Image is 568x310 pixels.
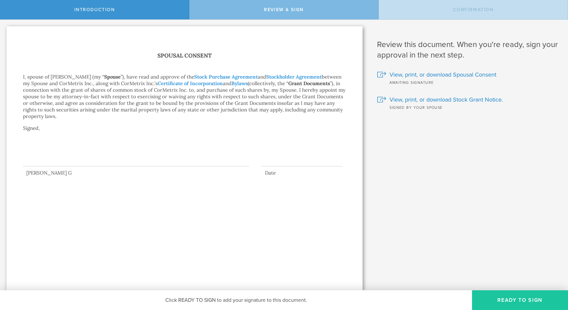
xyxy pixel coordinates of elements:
[23,125,346,145] p: Signed,
[23,170,249,176] div: [PERSON_NAME] G
[231,80,248,86] a: Bylaws
[262,170,343,176] div: Date
[535,259,568,290] iframe: Chat Widget
[266,74,322,80] a: Stockholder Agreement
[194,74,258,80] a: Stock Purchase Agreement
[74,7,115,12] span: Introduction
[23,51,346,60] h1: Spousal Consent
[377,79,558,85] div: Awaiting signature
[472,290,568,310] button: Ready to Sign
[453,7,494,12] span: Confirmation
[390,70,496,79] span: View, print, or download Spousal Consent
[158,80,223,86] a: Certificate of Incorporation
[390,95,503,104] span: View, print, or download Stock Grant Notice.
[288,80,330,86] strong: Grant Documents
[23,74,346,120] p: I, spouse of [PERSON_NAME] (my “ ”), have read and approve of the and between my Spouse and CorMe...
[104,74,121,80] strong: Spouse
[165,297,307,303] span: Click READY TO SIGN to add your signature to this document.
[264,7,304,12] span: Review & Sign
[377,39,558,60] h1: Review this document. When you're ready, sign your approval in the next step.
[377,104,558,110] div: Signed by your spouse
